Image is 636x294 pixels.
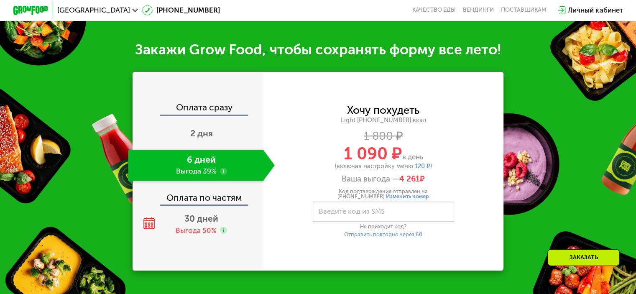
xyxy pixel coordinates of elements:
[176,226,217,235] div: Выгода 50%
[347,105,419,115] div: Хочу похудеть
[263,131,504,141] div: 1 800 ₽
[568,5,623,15] div: Личный кабинет
[412,7,456,14] a: Качество еды
[313,224,454,230] div: Не приходит код?
[399,174,420,184] span: 4 261
[57,7,130,14] span: [GEOGRAPHIC_DATA]
[344,143,402,164] span: 1 090 ₽
[142,5,220,15] a: [PHONE_NUMBER]
[501,7,547,14] div: поставщикам
[415,162,430,170] span: 120 ₽
[402,153,423,161] span: в день
[133,184,263,205] div: Оплата по частям
[313,232,454,238] div: Отправить повторно через 60
[386,193,429,199] span: Изменить номер
[190,128,213,138] span: 2 дня
[263,116,504,124] div: Light [PHONE_NUMBER] ккал
[184,213,218,224] span: 30 дней
[133,103,263,114] div: Оплата сразу
[399,174,425,184] span: ₽
[547,249,620,266] div: Заказать
[313,189,454,199] div: Код подтверждения отправлен на [PHONE_NUMBER].
[319,209,385,214] label: Введите код из SMS
[263,163,504,169] div: (включая настройку меню: )
[263,174,504,184] div: Ваша выгода —
[463,7,494,14] a: Вендинги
